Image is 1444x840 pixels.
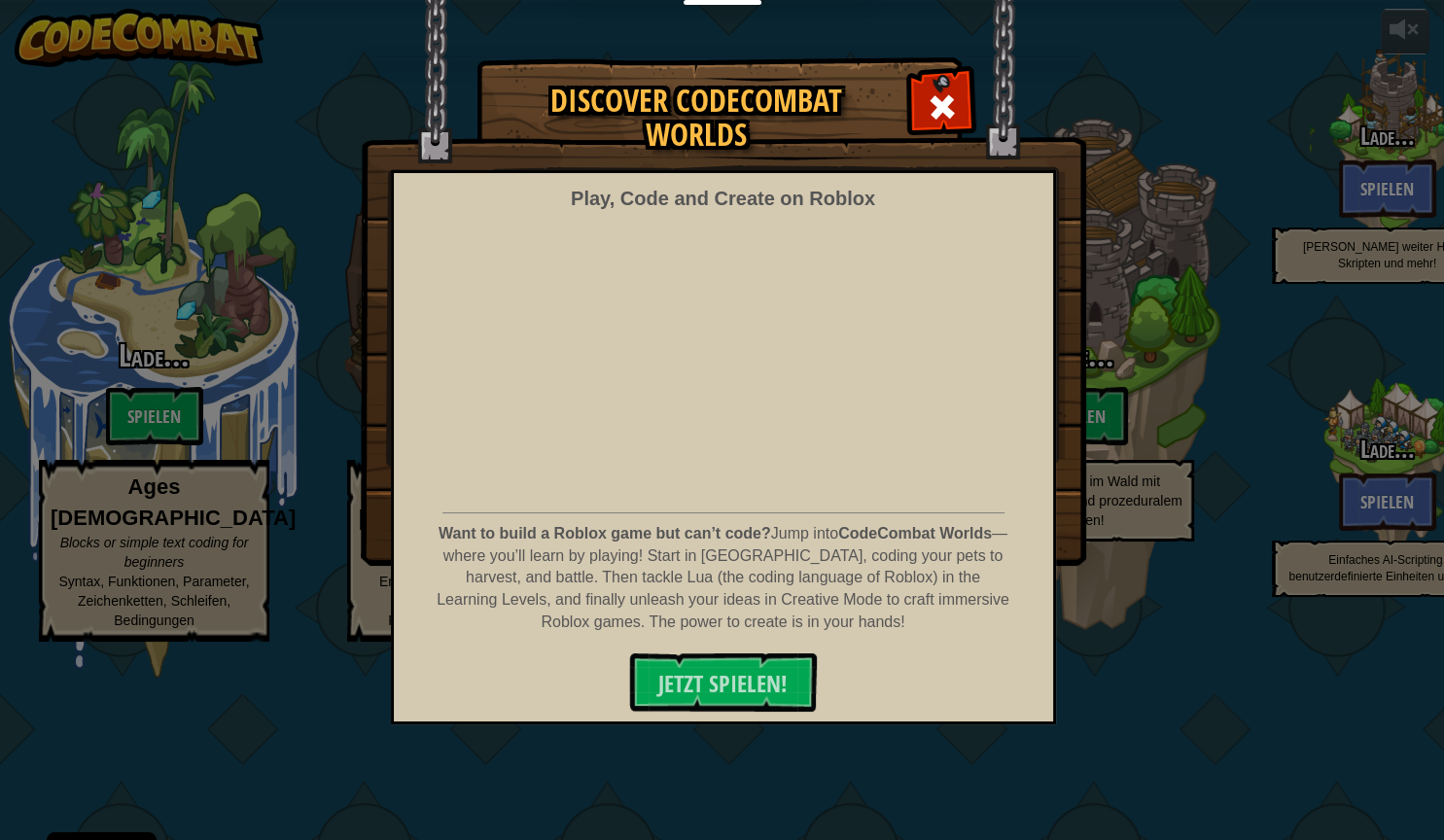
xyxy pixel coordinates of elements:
[838,525,992,542] strong: CodeCombat Worlds
[658,668,788,699] span: JETZT SPIELEN!
[497,84,896,152] h1: Discover CodeCombat Worlds
[439,525,771,542] strong: Want to build a Roblox game but can’t code?
[629,653,817,712] button: JETZT SPIELEN!
[435,523,1010,634] p: Jump into — where you’ll learn by playing! Start in [GEOGRAPHIC_DATA], coding your pets to harves...
[571,185,875,213] div: Play, Code and Create on Roblox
